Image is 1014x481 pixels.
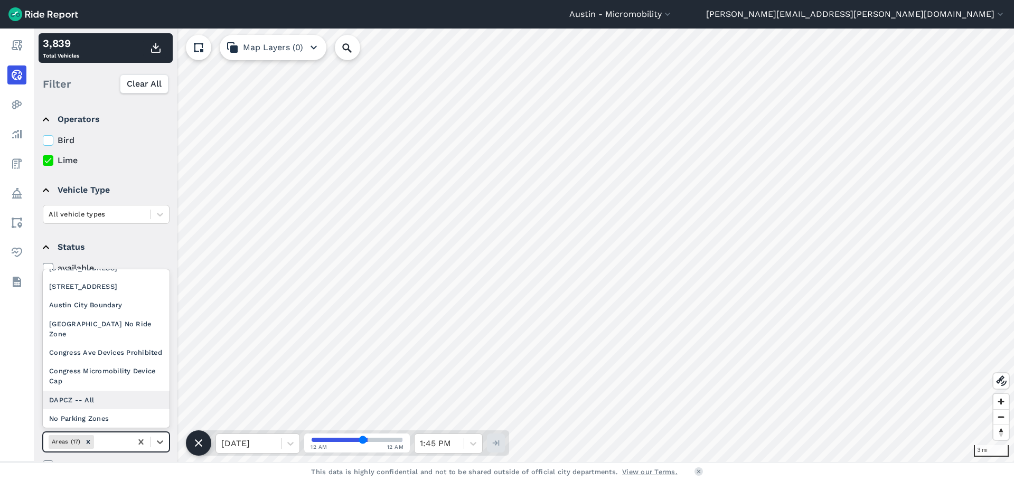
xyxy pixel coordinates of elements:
div: Filter [39,68,173,100]
div: No Parking Zones [43,409,170,428]
div: DAPCZ -- All [43,391,170,409]
div: Total Vehicles [43,35,79,61]
div: Congress Micromobility Device Cap [43,362,170,390]
a: View our Terms. [622,467,678,477]
button: [PERSON_NAME][EMAIL_ADDRESS][PERSON_NAME][DOMAIN_NAME] [706,8,1006,21]
button: Clear All [120,74,168,93]
div: Congress Ave Devices Prohibited [43,343,170,362]
div: Areas (17) [49,435,82,448]
button: Map Layers (0) [220,35,326,60]
div: Austin City Boundary [43,296,170,314]
summary: Status [43,232,168,262]
summary: Operators [43,105,168,134]
label: available [43,262,170,275]
button: Austin - Micromobility [569,8,673,21]
button: Zoom in [993,394,1009,409]
button: Reset bearing to north [993,425,1009,440]
div: [GEOGRAPHIC_DATA] No Ride Zone [43,315,170,343]
button: Zoom out [993,409,1009,425]
input: Search Location or Vehicles [335,35,377,60]
label: Bird [43,134,170,147]
a: Health [7,243,26,262]
summary: Vehicle Type [43,175,168,205]
div: 3 mi [974,445,1009,457]
span: 12 AM [311,443,327,451]
a: Analyze [7,125,26,144]
label: Filter vehicles by areas [43,459,170,472]
a: Areas [7,213,26,232]
img: Ride Report [8,7,78,21]
canvas: Map [34,29,1014,462]
a: Policy [7,184,26,203]
a: Heatmaps [7,95,26,114]
div: [STREET_ADDRESS] [43,277,170,296]
label: Lime [43,154,170,167]
span: Clear All [127,78,162,90]
a: Datasets [7,272,26,291]
span: 12 AM [387,443,404,451]
a: Realtime [7,65,26,84]
div: Remove Areas (17) [82,435,94,448]
a: Report [7,36,26,55]
div: 3,839 [43,35,79,51]
a: Fees [7,154,26,173]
